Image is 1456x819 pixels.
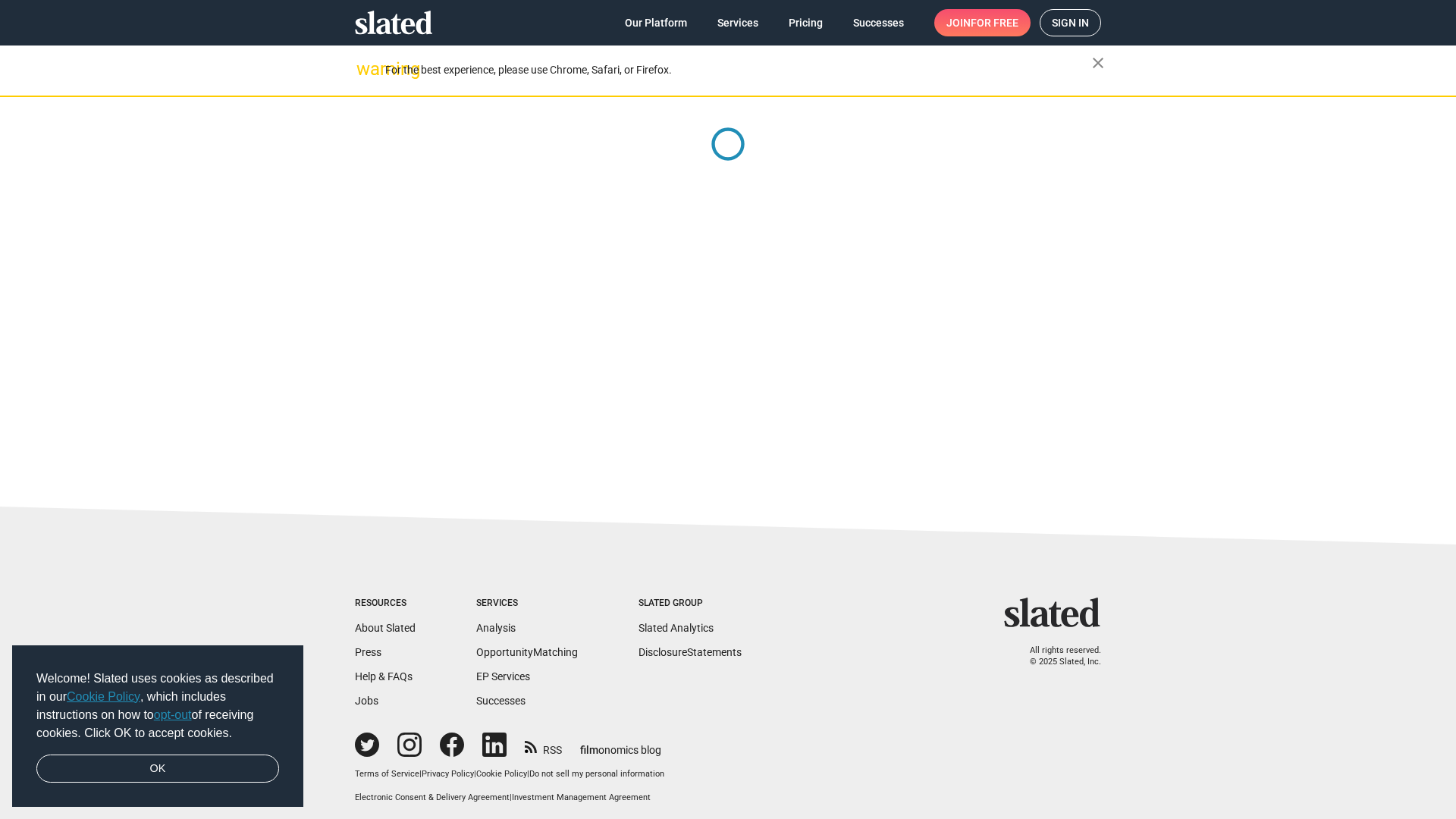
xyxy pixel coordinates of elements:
[777,9,835,36] a: Pricing
[639,598,742,610] div: Slated Group
[789,9,823,36] span: Pricing
[580,731,661,758] a: filmonomics blog
[525,734,562,758] a: RSS
[422,769,474,779] a: Privacy Policy
[625,9,687,36] span: Our Platform
[355,622,416,634] a: About Slated
[1014,645,1101,667] p: All rights reserved. © 2025 Slated, Inc.
[476,695,526,707] a: Successes
[971,9,1018,36] span: for free
[355,646,381,658] a: Press
[12,645,303,808] div: cookieconsent
[36,755,279,783] a: dismiss cookie message
[639,646,742,658] a: DisclosureStatements
[355,670,413,682] a: Help & FAQs
[853,9,904,36] span: Successes
[639,622,714,634] a: Slated Analytics
[476,769,527,779] a: Cookie Policy
[946,9,1018,36] span: Join
[474,769,476,779] span: |
[356,60,375,78] mat-icon: warning
[67,690,140,703] a: Cookie Policy
[476,622,516,634] a: Analysis
[36,670,279,742] span: Welcome! Slated uses cookies as described in our , which includes instructions on how to of recei...
[154,708,192,721] a: opt-out
[934,9,1031,36] a: Joinfor free
[355,695,378,707] a: Jobs
[717,9,758,36] span: Services
[355,769,419,779] a: Terms of Service
[355,598,416,610] div: Resources
[476,598,578,610] div: Services
[476,646,578,658] a: OpportunityMatching
[1089,54,1107,72] mat-icon: close
[355,792,510,802] a: Electronic Consent & Delivery Agreement
[580,744,598,756] span: film
[476,670,530,682] a: EP Services
[527,769,529,779] span: |
[385,60,1092,80] div: For the best experience, please use Chrome, Safari, or Firefox.
[419,769,422,779] span: |
[510,792,512,802] span: |
[1040,9,1101,36] a: Sign in
[529,769,664,780] button: Do not sell my personal information
[512,792,651,802] a: Investment Management Agreement
[841,9,916,36] a: Successes
[705,9,770,36] a: Services
[613,9,699,36] a: Our Platform
[1052,10,1089,36] span: Sign in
